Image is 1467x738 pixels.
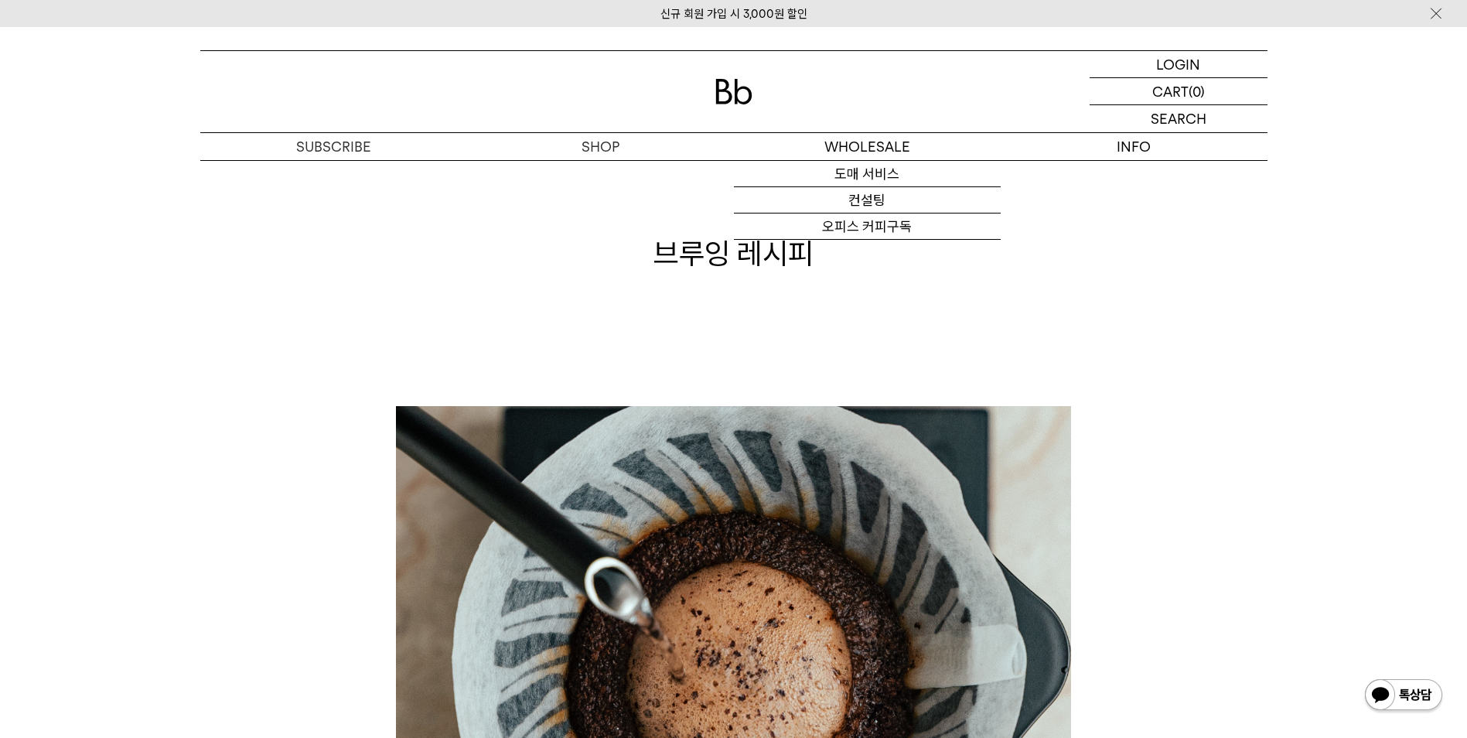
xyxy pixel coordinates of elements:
[660,7,807,21] a: 신규 회원 가입 시 3,000원 할인
[734,133,1001,160] p: WHOLESALE
[734,187,1001,214] a: 컨설팅
[1090,78,1267,105] a: CART (0)
[467,133,734,160] a: SHOP
[734,214,1001,240] a: 오피스 커피구독
[1090,51,1267,78] a: LOGIN
[1189,78,1205,104] p: (0)
[200,233,1267,274] h1: 브루잉 레시피
[715,79,752,104] img: 로고
[734,161,1001,187] a: 도매 서비스
[1156,51,1200,77] p: LOGIN
[200,133,467,160] a: SUBSCRIBE
[1151,105,1206,132] p: SEARCH
[1152,78,1189,104] p: CART
[1363,678,1444,715] img: 카카오톡 채널 1:1 채팅 버튼
[1001,133,1267,160] p: INFO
